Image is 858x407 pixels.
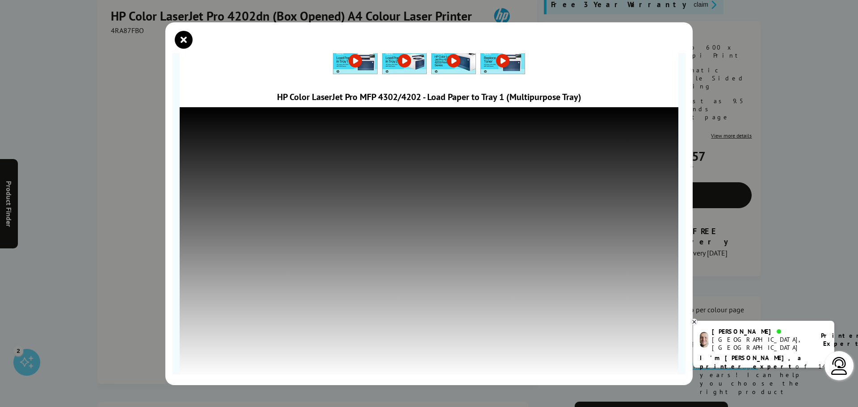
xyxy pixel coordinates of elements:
div: HP Color LaserJet Pro MFP 4302/4202 - Load Paper to Tray 1 (Multipurpose Tray) [180,91,678,103]
button: close modal [177,33,190,46]
div: [PERSON_NAME] [712,327,810,336]
b: I'm [PERSON_NAME], a printer expert [700,354,804,370]
img: ashley-livechat.png [700,332,708,348]
img: HP Color LaserJet Pro MFP 4302/4202 - Load Paper to Tray 2 [383,50,426,74]
p: of 14 years! I can help you choose the right product [700,354,828,396]
img: user-headset-light.svg [830,357,848,375]
img: HP Color LaserJet Pro 4202 - How to Unbox and Set Up [432,50,475,74]
img: HP Color LaserJet Pro MFP 4302/4202 - Load Paper to Tray 1 (Multipurpose Tray) [333,50,377,74]
img: HP Color LaserJet Pro 4202 - Replace the Toner Cartridges [481,50,525,74]
div: [GEOGRAPHIC_DATA], [GEOGRAPHIC_DATA] [712,336,810,352]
